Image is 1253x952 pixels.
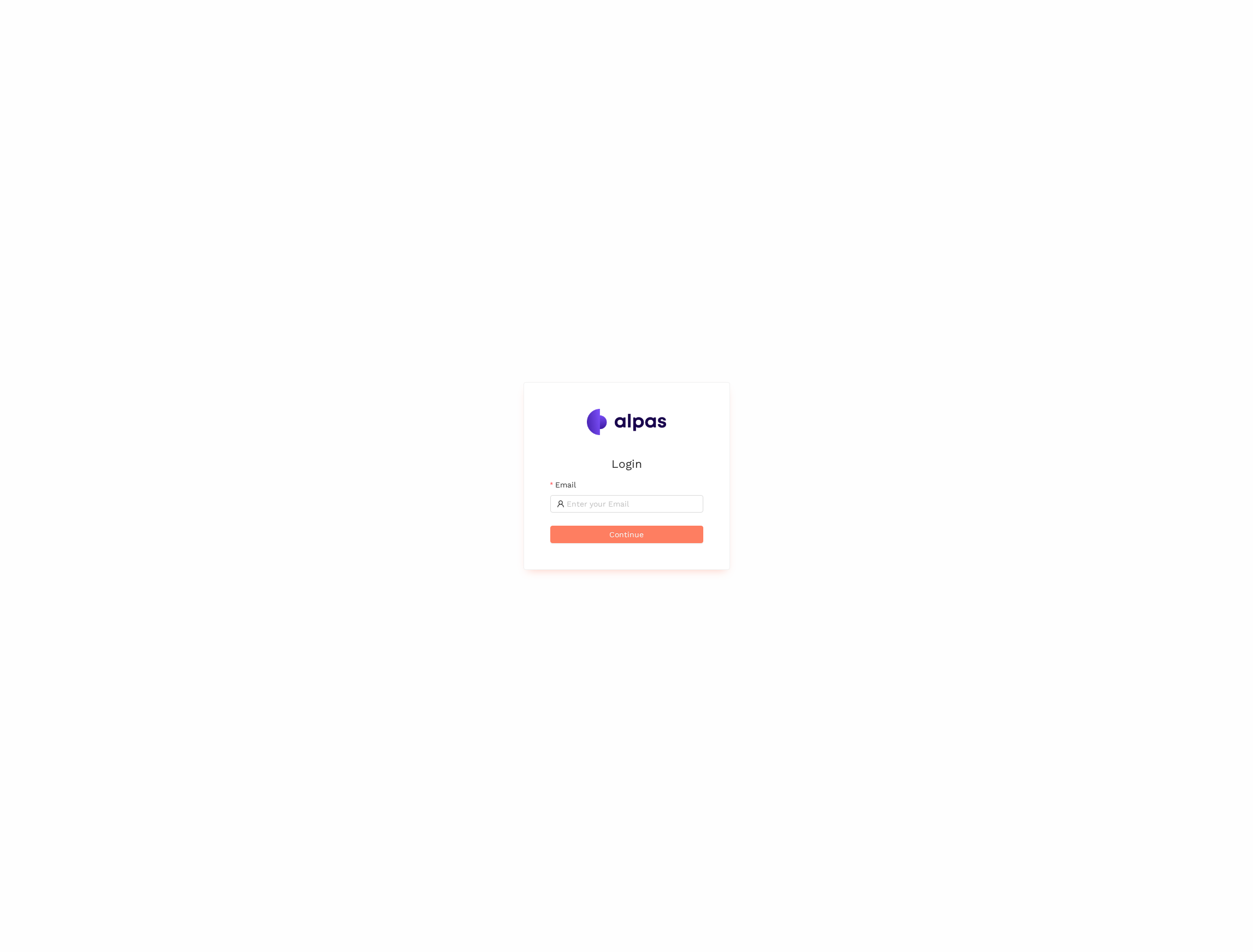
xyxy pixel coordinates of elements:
[609,528,644,540] span: Continue
[550,526,703,543] button: Continue
[550,479,576,491] label: Email
[550,455,703,473] h2: Login
[567,498,697,510] input: Email
[587,409,667,435] img: Alpas.ai Logo
[557,500,564,508] span: user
